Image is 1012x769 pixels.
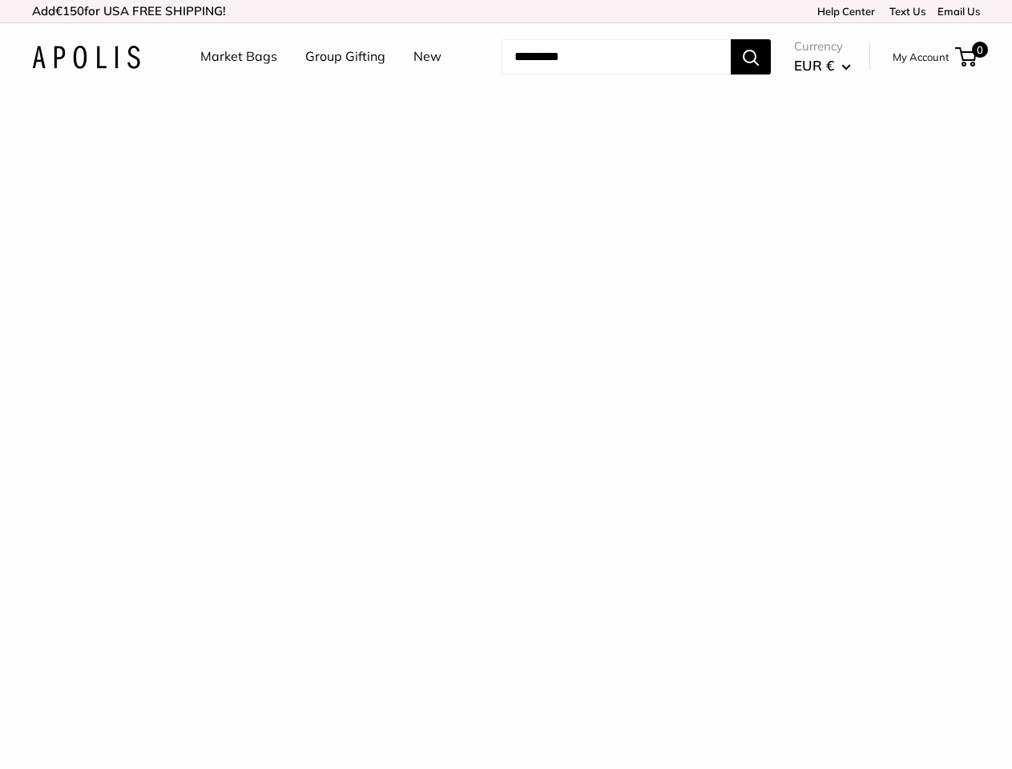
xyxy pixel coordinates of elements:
a: Text Us [889,5,925,18]
input: Search... [502,39,731,74]
button: EUR € [794,53,851,79]
a: Group Gifting [305,45,385,69]
a: 0 [957,47,977,66]
a: Email Us [937,5,980,18]
a: New [413,45,441,69]
img: Apolis [32,46,140,69]
button: Search [731,39,771,74]
a: Market Bags [200,45,277,69]
span: EUR € [794,57,834,74]
span: €150 [55,3,84,18]
span: Currency [794,35,851,58]
a: Help Center [817,5,875,18]
span: 0 [972,42,988,58]
a: My Account [893,47,950,66]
